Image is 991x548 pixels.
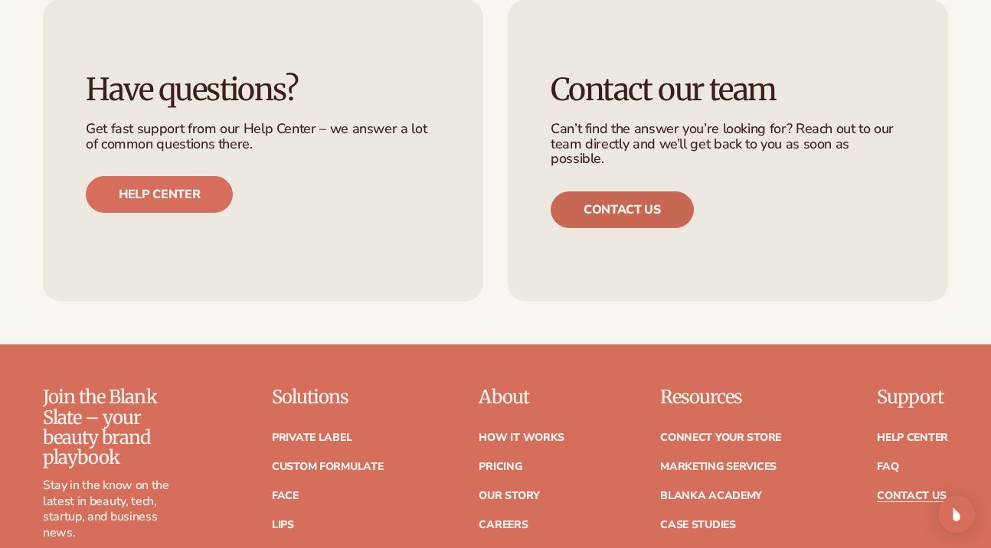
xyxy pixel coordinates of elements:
a: FAQ [877,462,898,472]
a: Contact us [551,191,694,228]
p: Resources [660,387,781,407]
a: Pricing [479,462,522,472]
a: Contact Us [877,491,946,501]
a: Marketing services [660,462,777,472]
p: Get fast support from our Help Center – we answer a lot of common questions there. [86,122,440,152]
a: Connect your store [660,432,781,443]
a: Careers [479,520,528,530]
a: Our Story [479,491,539,501]
a: Blanka Academy [660,491,762,501]
a: How It Works [479,432,564,443]
div: Open Intercom Messenger [938,496,975,533]
a: Lips [272,520,294,530]
p: Solutions [272,387,384,407]
a: Help Center [877,432,948,443]
h3: Contact our team [551,73,905,106]
p: About [479,387,564,407]
p: Can’t find the answer you’re looking for? Reach out to our team directly and we’ll get back to yo... [551,122,905,167]
p: Stay in the know on the latest in beauty, tech, startup, and business news. [43,478,172,541]
a: Custom formulate [272,462,384,472]
h3: Have questions? [86,73,440,106]
a: Help center [86,176,233,213]
p: Support [877,387,948,407]
a: Case Studies [660,520,736,530]
a: Face [272,491,299,501]
a: Private label [272,432,352,443]
p: Join the Blank Slate – your beauty brand playbook [43,387,172,468]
